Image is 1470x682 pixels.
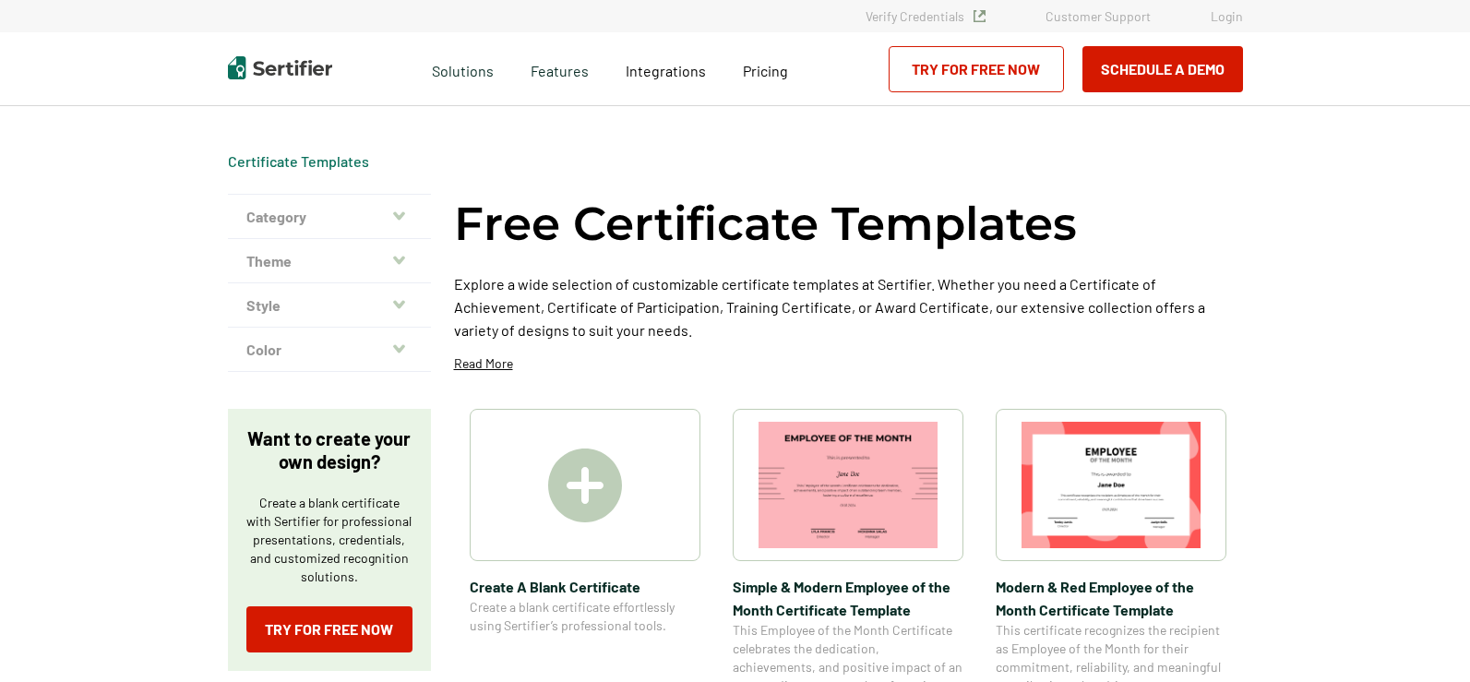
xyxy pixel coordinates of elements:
button: Color [228,328,431,372]
p: Want to create your own design? [246,427,412,473]
span: Modern & Red Employee of the Month Certificate Template [996,575,1226,621]
img: Verified [974,10,986,22]
p: Create a blank certificate with Sertifier for professional presentations, credentials, and custom... [246,494,412,586]
span: Features [531,57,589,80]
span: Simple & Modern Employee of the Month Certificate Template [733,575,963,621]
a: Pricing [743,57,788,80]
button: Theme [228,239,431,283]
a: Login [1211,8,1243,24]
span: Certificate Templates [228,152,369,171]
a: Verify Credentials [866,8,986,24]
a: Integrations [626,57,706,80]
span: Pricing [743,62,788,79]
img: Create A Blank Certificate [548,449,622,522]
span: Create a blank certificate effortlessly using Sertifier’s professional tools. [470,598,700,635]
div: Breadcrumb [228,152,369,171]
img: Simple & Modern Employee of the Month Certificate Template [759,422,938,548]
a: Certificate Templates [228,152,369,170]
p: Explore a wide selection of customizable certificate templates at Sertifier. Whether you need a C... [454,272,1243,341]
button: Category [228,195,431,239]
a: Try for Free Now [246,606,412,652]
span: Integrations [626,62,706,79]
a: Customer Support [1046,8,1151,24]
img: Modern & Red Employee of the Month Certificate Template [1022,422,1201,548]
a: Try for Free Now [889,46,1064,92]
img: Sertifier | Digital Credentialing Platform [228,56,332,79]
span: Solutions [432,57,494,80]
h1: Free Certificate Templates [454,194,1077,254]
button: Style [228,283,431,328]
span: Create A Blank Certificate [470,575,700,598]
p: Read More [454,354,513,373]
